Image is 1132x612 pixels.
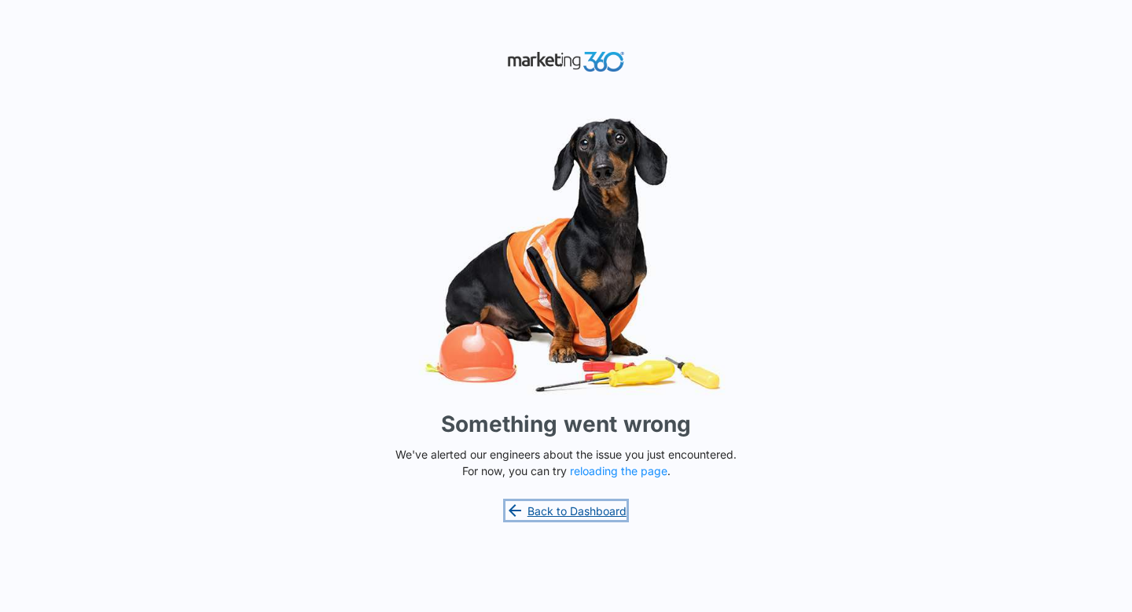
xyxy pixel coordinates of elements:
[441,407,691,441] h1: Something went wrong
[507,48,625,76] img: Marketing 360 Logo
[389,446,743,479] p: We've alerted our engineers about the issue you just encountered. For now, you can try .
[570,465,667,477] button: reloading the page
[505,501,627,520] a: Back to Dashboard
[330,109,802,402] img: Sad Dog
